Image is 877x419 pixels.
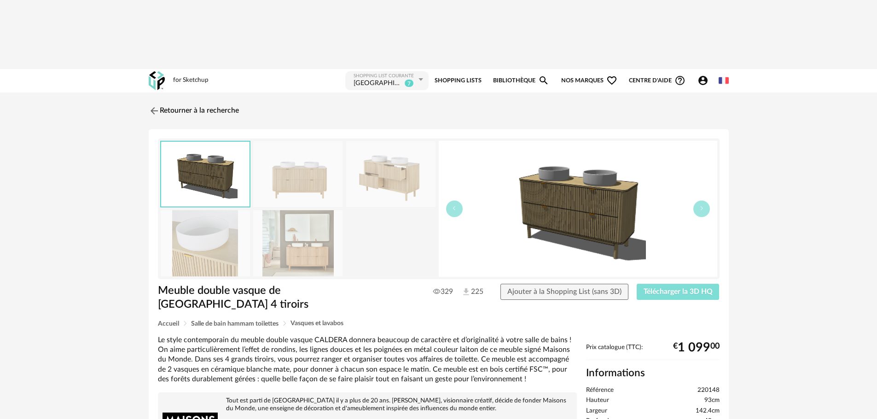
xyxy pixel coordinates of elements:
[606,75,617,86] span: Heart Outline icon
[586,344,720,361] div: Prix catalogue (TTC):
[173,76,209,85] div: for Sketchup
[253,210,343,276] img: meuble-double-vasque-de-salle-de-bains-4-tiroirs-1000-15-19-220148_4.jpg
[404,79,414,87] sup: 7
[149,71,165,90] img: OXP
[697,386,720,395] span: 220148
[158,335,577,384] div: Le style contemporain du meuble double vasque CALDERA donnera beaucoup de caractère et d’original...
[163,397,572,413] p: Tout est parti de [GEOGRAPHIC_DATA] il y a plus de 20 ans. [PERSON_NAME], visionnaire créatif, dé...
[290,320,343,327] span: Vasques et lavabos
[586,386,614,395] span: Référence
[158,320,720,327] div: Breadcrumb
[354,79,402,88] div: Villa Burgat
[158,321,179,327] span: Accueil
[637,284,720,300] button: Télécharger la 3D HQ
[704,396,720,405] span: 93cm
[149,101,239,121] a: Retourner à la recherche
[346,141,436,207] img: meuble-double-vasque-de-salle-de-bains-4-tiroirs-1000-15-19-220148_2.jpg
[500,284,628,300] button: Ajouter à la Shopping List (sans 3D)
[158,284,387,312] h1: Meuble double vasque de [GEOGRAPHIC_DATA] 4 tiroirs
[629,75,685,86] span: Centre d'aideHelp Circle Outline icon
[191,321,279,327] span: Salle de bain hammam toilettes
[493,70,549,91] a: BibliothèqueMagnify icon
[538,75,549,86] span: Magnify icon
[461,287,483,297] span: 225
[673,344,720,351] div: € 00
[161,210,250,276] img: meuble-double-vasque-de-salle-de-bains-4-tiroirs-1000-15-19-220148_3.jpg
[586,396,609,405] span: Hauteur
[435,70,482,91] a: Shopping Lists
[561,70,617,91] span: Nos marques
[433,287,453,296] span: 329
[461,287,471,297] img: Téléchargements
[507,288,621,295] span: Ajouter à la Shopping List (sans 3D)
[354,73,416,79] div: Shopping List courante
[586,367,720,380] h2: Informations
[149,105,160,116] img: svg+xml;base64,PHN2ZyB3aWR0aD0iMjQiIGhlaWdodD0iMjQiIHZpZXdCb3g9IjAgMCAyNCAyNCIgZmlsbD0ibm9uZSIgeG...
[697,75,709,86] span: Account Circle icon
[696,407,720,415] span: 142.4cm
[439,141,717,277] img: thumbnail.png
[697,75,713,86] span: Account Circle icon
[719,75,729,86] img: fr
[644,288,713,295] span: Télécharger la 3D HQ
[253,141,343,207] img: meuble-double-vasque-de-salle-de-bains-4-tiroirs-1000-15-19-220148_1.jpg
[586,407,607,415] span: Largeur
[678,344,710,351] span: 1 099
[161,142,250,207] img: thumbnail.png
[674,75,685,86] span: Help Circle Outline icon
